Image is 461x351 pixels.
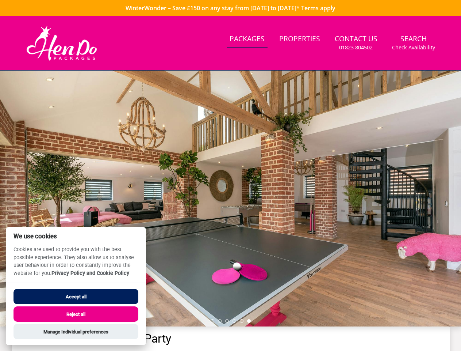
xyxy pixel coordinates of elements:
[6,233,146,240] h2: We use cookies
[227,31,268,48] a: Packages
[339,44,373,51] small: 01823 804502
[14,289,138,304] button: Accept all
[6,246,146,283] p: Cookies are used to provide you with the best possible experience. They also allow us to analyse ...
[23,25,100,61] img: Hen Do Packages
[332,31,380,55] a: Contact Us01823 804502
[389,31,438,55] a: SearchCheck Availability
[23,332,438,345] h1: Packages for your Hen Party
[51,270,129,276] a: Privacy Policy and Cookie Policy
[14,324,138,339] button: Manage Individual preferences
[14,306,138,322] button: Reject all
[276,31,323,48] a: Properties
[392,44,435,51] small: Check Availability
